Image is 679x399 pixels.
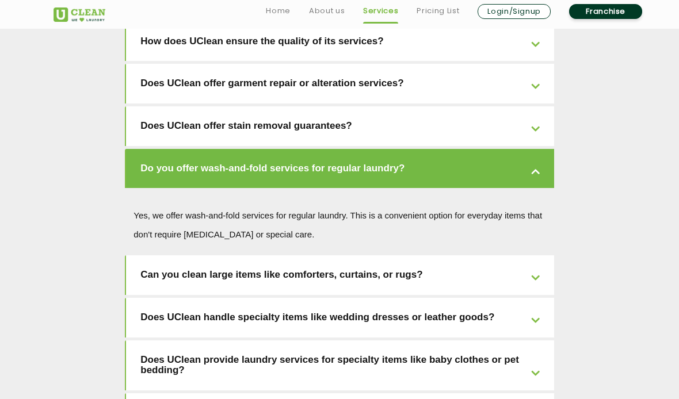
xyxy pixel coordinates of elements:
a: Services [363,4,398,18]
a: Do you offer wash-and-fold services for regular laundry? [126,149,554,189]
a: Does UClean handle specialty items like wedding dresses or leather goods? [126,298,554,337]
a: Does UClean provide laundry services for specialty items like baby clothes or pet bedding? [126,340,554,390]
img: UClean Laundry and Dry Cleaning [54,7,105,22]
a: Does UClean offer stain removal guarantees? [126,106,554,146]
a: About us [309,4,345,18]
p: Yes, we offer wash-and-fold services for regular laundry. This is a convenient option for everyda... [133,206,546,244]
a: Franchise [569,4,642,19]
a: Login/Signup [478,4,551,19]
a: Can you clean large items like comforters, curtains, or rugs? [126,255,554,295]
a: Home [266,4,291,18]
a: How does UClean ensure the quality of its services? [126,22,554,62]
a: Pricing List [417,4,459,18]
a: Does UClean offer garment repair or alteration services? [126,64,554,103]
